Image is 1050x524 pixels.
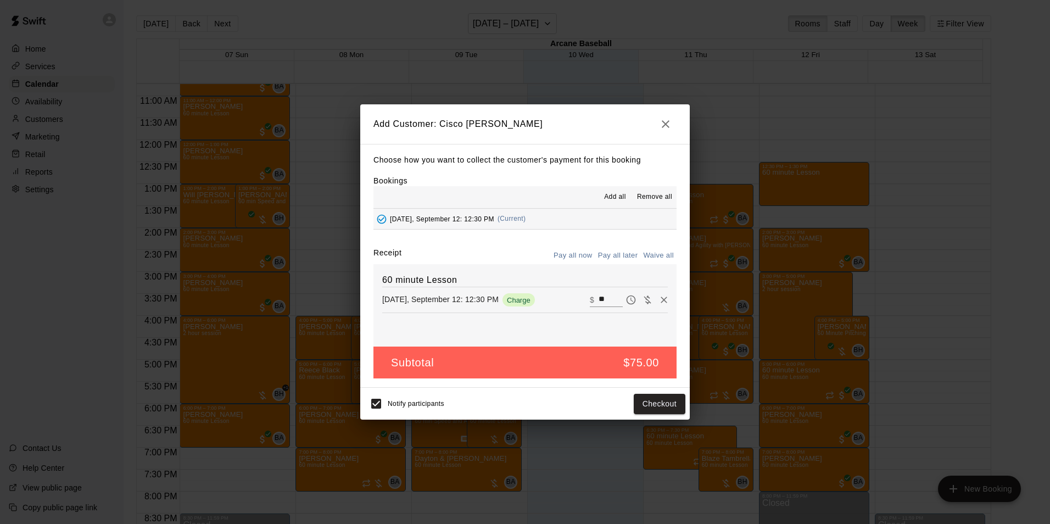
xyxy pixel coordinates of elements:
[633,188,677,206] button: Remove all
[373,176,407,185] label: Bookings
[390,215,494,222] span: [DATE], September 12: 12:30 PM
[502,296,535,304] span: Charge
[595,247,641,264] button: Pay all later
[373,247,401,264] label: Receipt
[623,294,639,304] span: Pay later
[637,192,672,203] span: Remove all
[498,215,526,222] span: (Current)
[590,294,594,305] p: $
[373,211,390,227] button: Added - Collect Payment
[640,247,677,264] button: Waive all
[373,153,677,167] p: Choose how you want to collect the customer's payment for this booking
[597,188,633,206] button: Add all
[391,355,434,370] h5: Subtotal
[373,209,677,229] button: Added - Collect Payment[DATE], September 12: 12:30 PM(Current)
[382,273,668,287] h6: 60 minute Lesson
[604,192,626,203] span: Add all
[656,292,672,308] button: Remove
[388,400,444,408] span: Notify participants
[634,394,685,414] button: Checkout
[623,355,659,370] h5: $75.00
[360,104,690,144] h2: Add Customer: Cisco [PERSON_NAME]
[382,294,499,305] p: [DATE], September 12: 12:30 PM
[639,294,656,304] span: Waive payment
[551,247,595,264] button: Pay all now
